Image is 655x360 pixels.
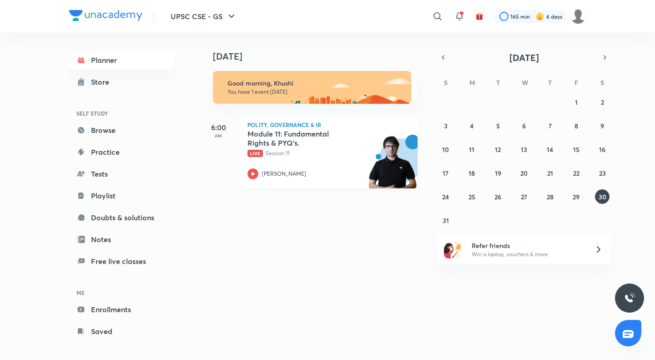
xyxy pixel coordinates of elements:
[469,169,475,177] abbr: August 18, 2025
[442,193,449,201] abbr: August 24, 2025
[69,51,175,69] a: Planner
[491,142,505,157] button: August 12, 2025
[496,122,500,130] abbr: August 5, 2025
[472,250,584,259] p: Win a laptop, vouchers & more
[464,142,479,157] button: August 11, 2025
[600,78,604,87] abbr: Saturday
[438,213,453,228] button: August 31, 2025
[595,95,610,109] button: August 2, 2025
[595,166,610,180] button: August 23, 2025
[522,78,528,87] abbr: Wednesday
[444,122,448,130] abbr: August 3, 2025
[491,189,505,204] button: August 26, 2025
[247,150,263,157] span: Live
[535,12,544,21] img: streak
[599,193,606,201] abbr: August 30, 2025
[438,142,453,157] button: August 10, 2025
[549,122,552,130] abbr: August 7, 2025
[464,118,479,133] button: August 4, 2025
[569,142,584,157] button: August 15, 2025
[262,170,306,178] p: [PERSON_NAME]
[69,73,175,91] a: Store
[444,78,448,87] abbr: Sunday
[438,118,453,133] button: August 3, 2025
[569,118,584,133] button: August 8, 2025
[543,166,557,180] button: August 21, 2025
[495,145,501,154] abbr: August 12, 2025
[600,122,604,130] abbr: August 9, 2025
[438,166,453,180] button: August 17, 2025
[517,118,531,133] button: August 6, 2025
[547,193,554,201] abbr: August 28, 2025
[573,169,579,177] abbr: August 22, 2025
[69,300,175,319] a: Enrollments
[595,118,610,133] button: August 9, 2025
[520,169,528,177] abbr: August 20, 2025
[464,166,479,180] button: August 18, 2025
[573,145,579,154] abbr: August 15, 2025
[521,145,527,154] abbr: August 13, 2025
[442,145,449,154] abbr: August 10, 2025
[509,51,539,64] span: [DATE]
[472,9,487,24] button: avatar
[599,145,605,154] abbr: August 16, 2025
[213,71,411,104] img: morning
[491,118,505,133] button: August 5, 2025
[547,145,553,154] abbr: August 14, 2025
[573,193,579,201] abbr: August 29, 2025
[470,122,474,130] abbr: August 4, 2025
[227,88,403,96] p: You have 1 event [DATE]
[165,7,242,25] button: UPSC CSE - GS
[247,122,410,127] p: Polity, Governance & IR
[521,193,527,201] abbr: August 27, 2025
[569,189,584,204] button: August 29, 2025
[368,135,418,198] img: unacademy
[595,189,610,204] button: August 30, 2025
[200,133,237,138] p: AM
[472,241,584,250] h6: Refer friends
[69,252,175,270] a: Free live classes
[438,189,453,204] button: August 24, 2025
[469,193,475,201] abbr: August 25, 2025
[69,187,175,205] a: Playlist
[69,230,175,248] a: Notes
[494,193,501,201] abbr: August 26, 2025
[69,143,175,161] a: Practice
[570,9,586,24] img: Khushi Yadav
[69,10,142,21] img: Company Logo
[213,51,427,62] h4: [DATE]
[574,122,578,130] abbr: August 8, 2025
[569,95,584,109] button: August 1, 2025
[69,165,175,183] a: Tests
[491,166,505,180] button: August 19, 2025
[517,166,531,180] button: August 20, 2025
[543,142,557,157] button: August 14, 2025
[449,51,599,64] button: [DATE]
[517,189,531,204] button: August 27, 2025
[91,76,115,87] div: Store
[443,216,449,225] abbr: August 31, 2025
[599,169,606,177] abbr: August 23, 2025
[69,121,175,139] a: Browse
[200,122,237,133] h5: 6:00
[496,78,500,87] abbr: Tuesday
[601,98,604,106] abbr: August 2, 2025
[247,149,390,157] p: Session 11
[575,98,578,106] abbr: August 1, 2025
[69,322,175,340] a: Saved
[624,293,635,304] img: ttu
[517,142,531,157] button: August 13, 2025
[543,118,557,133] button: August 7, 2025
[522,122,526,130] abbr: August 6, 2025
[574,78,578,87] abbr: Friday
[595,142,610,157] button: August 16, 2025
[69,10,142,23] a: Company Logo
[69,106,175,121] h6: SELF STUDY
[495,169,501,177] abbr: August 19, 2025
[469,78,475,87] abbr: Monday
[464,189,479,204] button: August 25, 2025
[443,169,448,177] abbr: August 17, 2025
[247,129,361,147] h5: Module 11: Fundamental Rights & PYQ’s.
[69,285,175,300] h6: ME
[547,169,553,177] abbr: August 21, 2025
